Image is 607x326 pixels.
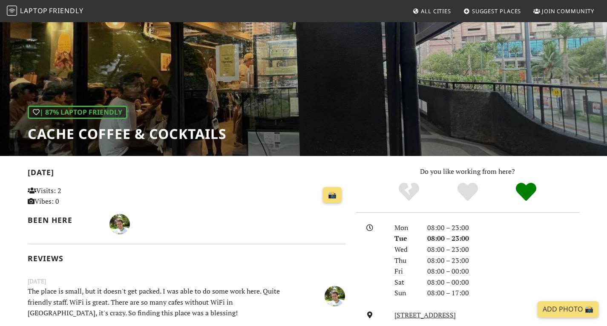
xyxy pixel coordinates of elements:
h1: Cache Coffee & Cocktails [28,126,227,142]
span: Friendly [49,6,83,15]
span: All Cities [421,7,451,15]
div: 08:00 – 00:00 [422,266,585,277]
div: Yes [438,182,497,203]
a: All Cities [409,3,455,19]
img: 4135-andre.jpg [325,286,345,306]
span: Laptop [20,6,48,15]
small: [DATE] [23,277,351,286]
span: Andre Rubin [109,219,130,228]
a: Join Community [530,3,598,19]
img: 4135-andre.jpg [109,214,130,234]
p: The place is small, but it doesn't get packed. I was able to do some work here. Quite friendly st... [23,286,296,319]
div: Definitely! [497,182,555,203]
h2: [DATE] [28,168,345,180]
span: Join Community [542,7,594,15]
a: [STREET_ADDRESS] [394,310,456,320]
div: 08:00 – 23:00 [422,222,585,234]
a: 📸 [323,187,342,203]
div: | 87% Laptop Friendly [28,106,127,119]
div: 08:00 – 23:00 [422,233,585,244]
div: Fri [389,266,422,277]
div: Tue [389,233,422,244]
p: Do you like working from here? [356,166,580,177]
div: No [380,182,438,203]
div: Sun [389,288,422,299]
a: Suggest Places [460,3,525,19]
div: 08:00 – 23:00 [422,244,585,255]
div: 08:00 – 00:00 [422,277,585,288]
div: Thu [389,255,422,266]
div: 08:00 – 17:00 [422,288,585,299]
img: LaptopFriendly [7,6,17,16]
div: Wed [389,244,422,255]
a: LaptopFriendly LaptopFriendly [7,4,83,19]
h2: Reviews [28,254,345,263]
span: Suggest Places [472,7,521,15]
span: Andre Rubin [325,291,345,300]
p: Visits: 2 Vibes: 0 [28,185,127,207]
div: Sat [389,277,422,288]
div: 08:00 – 23:00 [422,255,585,266]
div: Mon [389,222,422,234]
h2: Been here [28,216,100,225]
